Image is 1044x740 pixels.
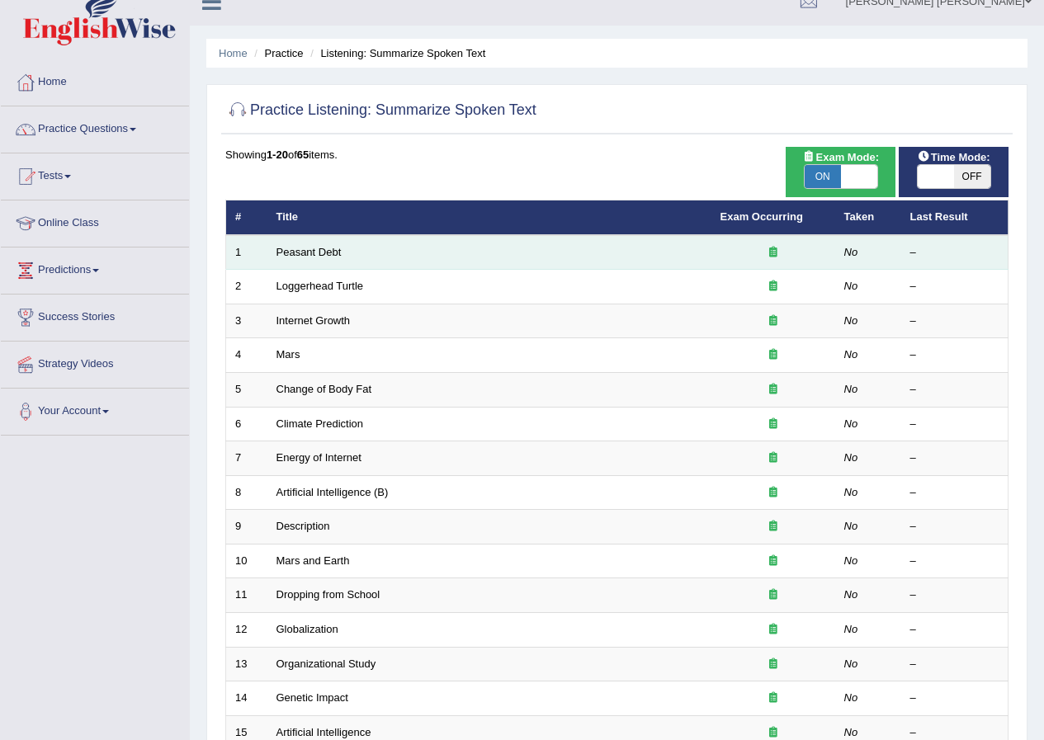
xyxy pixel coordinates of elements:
em: No [844,246,858,258]
div: Exam occurring question [720,382,826,398]
div: Exam occurring question [720,691,826,706]
a: Change of Body Fat [276,383,372,395]
div: – [910,347,999,363]
div: – [910,587,999,603]
a: Success Stories [1,295,189,336]
a: Energy of Internet [276,451,361,464]
a: Mars and Earth [276,554,350,567]
div: – [910,313,999,329]
b: 1-20 [267,148,288,161]
div: Exam occurring question [720,347,826,363]
td: 11 [226,578,267,613]
em: No [844,417,858,430]
em: No [844,623,858,635]
span: Exam Mode: [796,148,886,166]
a: Internet Growth [276,314,351,327]
em: No [844,520,858,532]
a: Description [276,520,330,532]
div: – [910,554,999,569]
a: Mars [276,348,300,361]
div: Exam occurring question [720,485,826,501]
div: Exam occurring question [720,554,826,569]
a: Globalization [276,623,338,635]
em: No [844,726,858,738]
th: # [226,200,267,235]
div: – [910,691,999,706]
div: Exam occurring question [720,245,826,261]
td: 2 [226,270,267,304]
div: Exam occurring question [720,622,826,638]
div: – [910,485,999,501]
a: Home [219,47,248,59]
a: Artificial Intelligence (B) [276,486,389,498]
a: Practice Questions [1,106,189,148]
em: No [844,280,858,292]
th: Last Result [901,200,1009,235]
a: Exam Occurring [720,210,803,223]
em: No [844,554,858,567]
td: 4 [226,338,267,373]
div: – [910,279,999,295]
span: OFF [954,165,990,188]
li: Practice [250,45,303,61]
div: – [910,417,999,432]
b: 65 [297,148,309,161]
a: Organizational Study [276,658,376,670]
td: 14 [226,681,267,716]
a: Artificial Intelligence [276,726,371,738]
td: 9 [226,510,267,544]
em: No [844,451,858,464]
em: No [844,588,858,601]
a: Strategy Videos [1,342,189,383]
div: Show exams occurring in exams [786,147,895,197]
a: Predictions [1,247,189,289]
em: No [844,658,858,670]
td: 1 [226,235,267,270]
em: No [844,314,858,327]
td: 8 [226,475,267,510]
a: Your Account [1,389,189,430]
th: Title [267,200,711,235]
a: Climate Prediction [276,417,364,430]
a: Dropping from School [276,588,380,601]
div: – [910,382,999,398]
td: 3 [226,304,267,338]
div: – [910,450,999,466]
div: – [910,622,999,638]
span: Time Mode: [911,148,997,166]
div: Exam occurring question [720,657,826,672]
div: – [910,519,999,535]
a: Peasant Debt [276,246,342,258]
div: Exam occurring question [720,450,826,466]
a: Genetic Impact [276,691,348,704]
em: No [844,486,858,498]
a: Tests [1,153,189,195]
div: Exam occurring question [720,279,826,295]
div: Exam occurring question [720,417,826,432]
div: Exam occurring question [720,313,826,329]
a: Online Class [1,200,189,242]
div: – [910,657,999,672]
th: Taken [835,200,901,235]
div: Exam occurring question [720,519,826,535]
td: 10 [226,544,267,578]
a: Home [1,59,189,101]
td: 5 [226,373,267,408]
h2: Practice Listening: Summarize Spoken Text [225,98,536,123]
em: No [844,348,858,361]
span: ON [805,165,841,188]
td: 13 [226,647,267,681]
div: Exam occurring question [720,587,826,603]
a: Loggerhead Turtle [276,280,364,292]
td: 12 [226,612,267,647]
em: No [844,691,858,704]
em: No [844,383,858,395]
td: 7 [226,441,267,476]
td: 6 [226,407,267,441]
div: – [910,245,999,261]
div: Showing of items. [225,147,1009,163]
li: Listening: Summarize Spoken Text [306,45,485,61]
